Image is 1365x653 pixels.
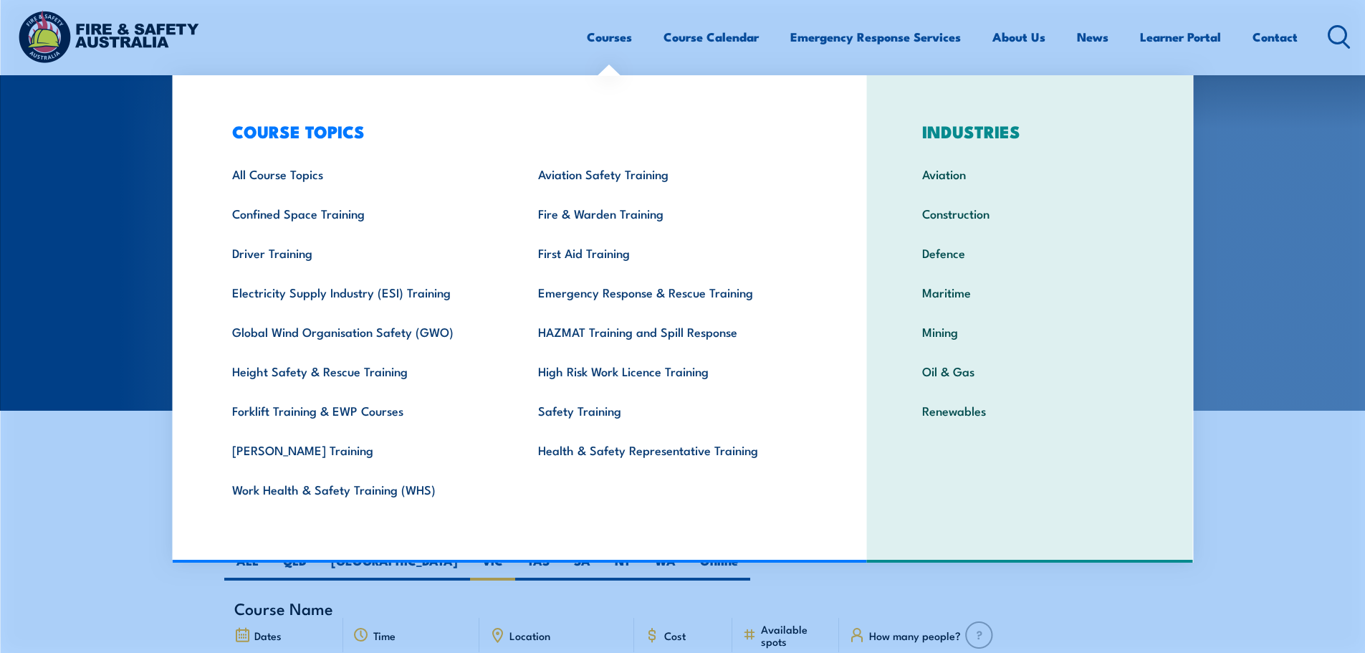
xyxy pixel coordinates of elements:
[509,629,550,642] span: Location
[761,623,829,647] span: Available spots
[900,121,1160,141] h3: INDUSTRIES
[516,272,822,312] a: Emergency Response & Rescue Training
[664,18,759,56] a: Course Calendar
[516,351,822,391] a: High Risk Work Licence Training
[210,154,516,194] a: All Course Topics
[900,351,1160,391] a: Oil & Gas
[210,391,516,430] a: Forklift Training & EWP Courses
[373,629,396,642] span: Time
[516,194,822,233] a: Fire & Warden Training
[516,233,822,272] a: First Aid Training
[900,312,1160,351] a: Mining
[869,629,961,642] span: How many people?
[516,430,822,470] a: Health & Safety Representative Training
[516,154,822,194] a: Aviation Safety Training
[210,470,516,509] a: Work Health & Safety Training (WHS)
[587,18,632,56] a: Courses
[900,233,1160,272] a: Defence
[664,629,686,642] span: Cost
[900,391,1160,430] a: Renewables
[271,553,319,581] label: QLD
[1140,18,1221,56] a: Learner Portal
[210,312,516,351] a: Global Wind Organisation Safety (GWO)
[254,629,282,642] span: Dates
[992,18,1045,56] a: About Us
[643,553,688,581] label: WA
[210,233,516,272] a: Driver Training
[900,154,1160,194] a: Aviation
[516,312,822,351] a: HAZMAT Training and Spill Response
[210,194,516,233] a: Confined Space Training
[210,351,516,391] a: Height Safety & Rescue Training
[319,553,470,581] label: [GEOGRAPHIC_DATA]
[516,391,822,430] a: Safety Training
[470,553,515,581] label: VIC
[900,272,1160,312] a: Maritime
[790,18,961,56] a: Emergency Response Services
[562,553,603,581] label: SA
[210,272,516,312] a: Electricity Supply Industry (ESI) Training
[224,553,271,581] label: ALL
[603,553,643,581] label: NT
[515,553,562,581] label: TAS
[210,121,822,141] h3: COURSE TOPICS
[688,553,750,581] label: Online
[900,194,1160,233] a: Construction
[1077,18,1108,56] a: News
[210,430,516,470] a: [PERSON_NAME] Training
[234,602,333,614] span: Course Name
[1253,18,1298,56] a: Contact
